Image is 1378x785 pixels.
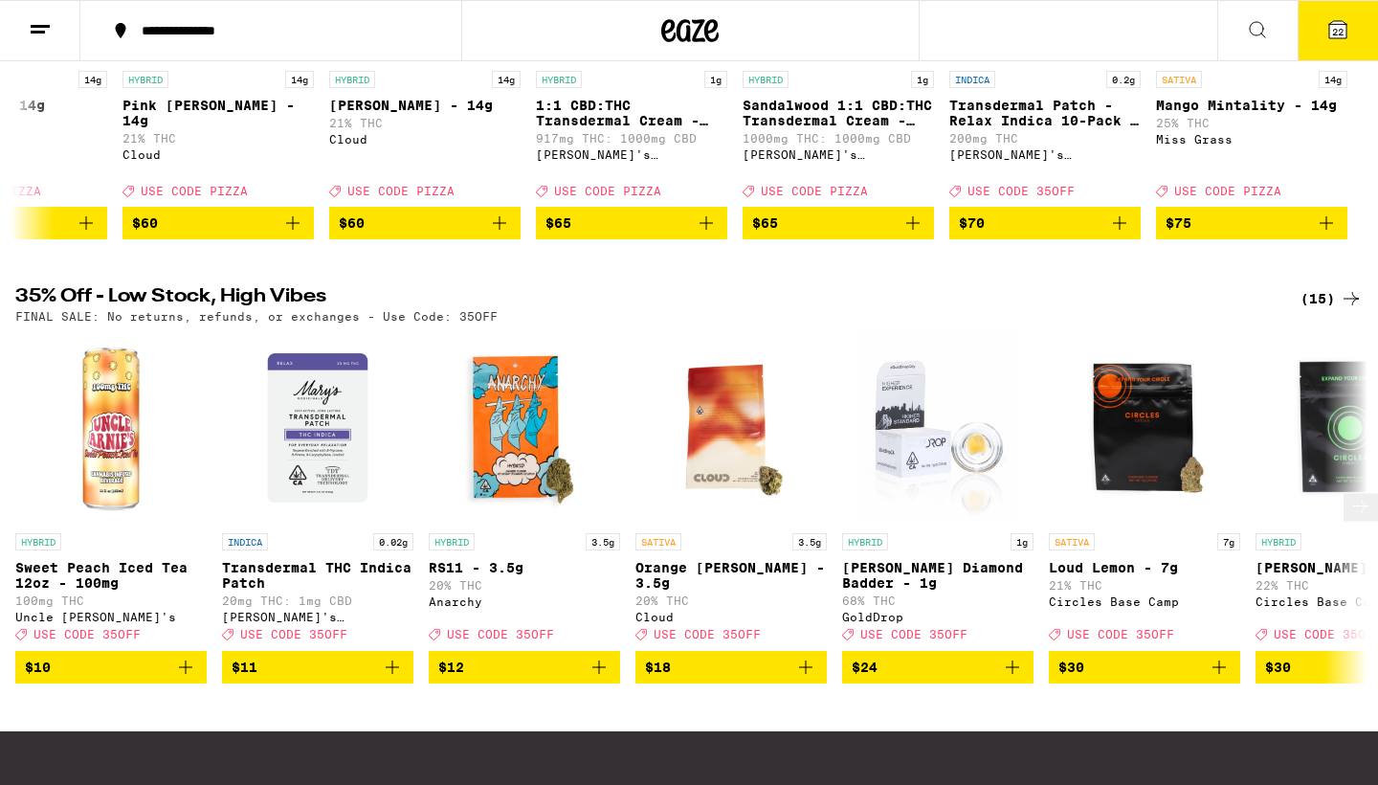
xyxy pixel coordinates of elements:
img: Anarchy - RS11 - 3.5g [429,332,620,524]
p: 68% THC [842,594,1033,607]
p: HYBRID [122,71,168,88]
p: HYBRID [1256,533,1301,550]
div: [PERSON_NAME]'s Medicinals [222,611,413,623]
span: USE CODE 35OFF [860,629,967,641]
p: 14g [1319,71,1347,88]
button: Add to bag [743,207,934,239]
p: 21% THC [122,132,314,145]
div: [PERSON_NAME]'s Medicinals [536,148,727,161]
p: HYBRID [329,71,375,88]
p: [PERSON_NAME] Diamond Badder - 1g [842,560,1033,591]
h2: 35% Off - Low Stock, High Vibes [15,287,1269,310]
p: 1g [704,71,727,88]
p: 0.2g [1106,71,1141,88]
p: FINAL SALE: No returns, refunds, or exchanges - Use Code: 35OFF [15,310,498,323]
button: Add to bag [842,651,1033,684]
button: 22 [1298,1,1378,60]
button: Add to bag [222,651,413,684]
div: Uncle [PERSON_NAME]'s [15,611,207,623]
span: USE CODE 35OFF [654,629,761,641]
span: $60 [132,215,158,231]
div: [PERSON_NAME]'s Medicinals [743,148,934,161]
div: Cloud [635,611,827,623]
p: SATIVA [1049,533,1095,550]
a: Open page for Orange Runtz - 3.5g from Cloud [635,332,827,650]
p: 14g [78,71,107,88]
p: 1:1 CBD:THC Transdermal Cream - 1000mg [536,98,727,128]
span: 22 [1332,26,1344,37]
p: 3.5g [792,533,827,550]
p: 7g [1217,533,1240,550]
span: $12 [438,660,464,675]
span: USE CODE PIZZA [554,185,661,197]
p: SATIVA [635,533,681,550]
div: GoldDrop [842,611,1033,623]
button: Add to bag [329,207,521,239]
div: [PERSON_NAME]'s Medicinals [949,148,1141,161]
button: Add to bag [1049,651,1240,684]
button: Add to bag [635,651,827,684]
p: HYBRID [743,71,789,88]
span: $10 [25,660,51,675]
span: $30 [1265,660,1291,675]
button: Add to bag [536,207,727,239]
p: 14g [492,71,521,88]
p: 20% THC [429,579,620,592]
p: 1000mg THC: 1000mg CBD [743,132,934,145]
div: Miss Grass [1156,133,1347,146]
span: $65 [545,215,571,231]
span: $30 [1058,660,1084,675]
a: Open page for Transdermal THC Indica Patch from Mary's Medicinals [222,332,413,650]
p: 14g [285,71,314,88]
span: USE CODE PIZZA [761,185,868,197]
button: Add to bag [429,651,620,684]
button: Add to bag [1156,207,1347,239]
span: $75 [1166,215,1191,231]
p: Transdermal Patch - Relax Indica 10-Pack - 200mg [949,98,1141,128]
p: 21% THC [1049,579,1240,592]
p: SATIVA [1156,71,1202,88]
span: $11 [232,660,257,675]
img: Mary's Medicinals - Transdermal THC Indica Patch [222,332,413,524]
div: Circles Base Camp [1049,595,1240,608]
p: 1g [1011,533,1033,550]
img: Cloud - Orange Runtz - 3.5g [635,332,827,524]
p: [PERSON_NAME] - 14g [329,98,521,113]
p: Pink [PERSON_NAME] - 14g [122,98,314,128]
div: Anarchy [429,595,620,608]
p: HYBRID [842,533,888,550]
div: Cloud [329,133,521,146]
p: RS11 - 3.5g [429,560,620,575]
span: $65 [752,215,778,231]
p: 21% THC [329,117,521,129]
button: Add to bag [15,651,207,684]
p: HYBRID [15,533,61,550]
span: $60 [339,215,365,231]
p: Orange [PERSON_NAME] - 3.5g [635,560,827,591]
p: Sandalwood 1:1 CBD:THC Transdermal Cream - 1000mg [743,98,934,128]
p: Sweet Peach Iced Tea 12oz - 100mg [15,560,207,591]
p: 0.02g [373,533,413,550]
p: Mango Mintality - 14g [1156,98,1347,113]
span: USE CODE 35OFF [967,185,1075,197]
p: 1g [911,71,934,88]
a: Open page for Bubba Fritter Diamond Badder - 1g from GoldDrop [842,332,1033,650]
span: $24 [852,660,878,675]
span: $18 [645,660,671,675]
span: USE CODE 35OFF [240,629,347,641]
p: 100mg THC [15,594,207,607]
p: INDICA [222,533,268,550]
a: (15) [1300,287,1363,310]
p: Loud Lemon - 7g [1049,560,1240,575]
a: Open page for Loud Lemon - 7g from Circles Base Camp [1049,332,1240,650]
p: Transdermal THC Indica Patch [222,560,413,591]
p: 200mg THC [949,132,1141,145]
button: Add to bag [122,207,314,239]
span: $70 [959,215,985,231]
p: HYBRID [429,533,475,550]
p: INDICA [949,71,995,88]
span: USE CODE 35OFF [1067,629,1174,641]
img: Uncle Arnie's - Sweet Peach Iced Tea 12oz - 100mg [15,332,207,524]
a: Open page for Sweet Peach Iced Tea 12oz - 100mg from Uncle Arnie's [15,332,207,650]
